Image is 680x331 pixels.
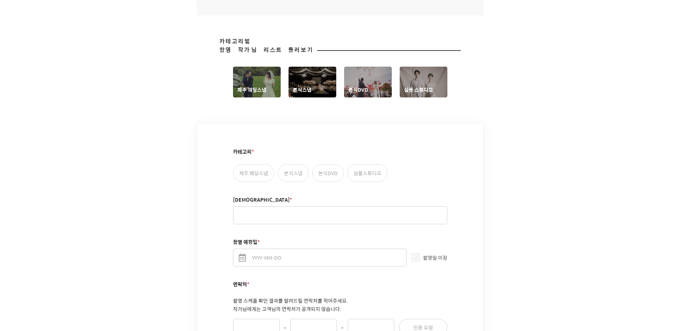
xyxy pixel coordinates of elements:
span: 카테고리별 촬영 작가님 리스트 둘러보기 [219,37,314,54]
label: 촬영 예정일 [233,239,260,246]
label: 제주 웨딩스냅 [233,164,274,182]
span: 대화 [66,238,74,244]
a: 심플 스튜디오 [400,67,447,97]
span: 홈 [23,238,27,244]
label: 심플스튜디오 [347,164,387,182]
a: 대화 [47,227,92,245]
a: 설정 [92,227,138,245]
a: 본식DVD [344,67,392,97]
a: 홈 [2,227,47,245]
a: 제주 웨딩스냅 [233,67,281,97]
label: 연락처 [233,281,249,288]
span: 촬영일 미정 [423,254,447,262]
label: 본식DVD [312,164,344,182]
span: 설정 [111,238,119,244]
label: [DEMOGRAPHIC_DATA] [233,196,292,203]
input: YYYY-MM-DD [233,249,406,267]
label: 본식스냅 [278,164,309,182]
p: 촬영 스케줄 확인 결과를 알려드릴 연락처를 적어주세요. 작가님에게는 고객님의 연락처가 공개되지 않습니다. [233,297,447,313]
a: 본식스냅 [289,67,336,97]
label: 카테고리 [233,148,254,155]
